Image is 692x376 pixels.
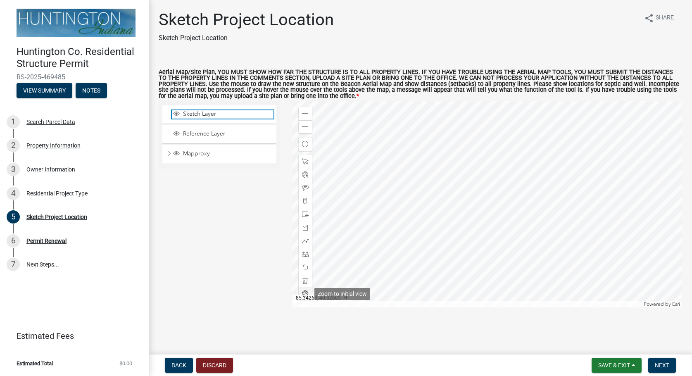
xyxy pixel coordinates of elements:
[76,83,107,98] button: Notes
[7,115,20,129] div: 1
[648,358,676,373] button: Next
[7,258,20,271] div: 7
[656,13,674,23] span: Share
[17,9,136,37] img: Huntington County, Indiana
[162,145,276,164] li: Mapproxy
[7,328,136,344] a: Estimated Fees
[17,46,142,70] h4: Huntington Co. Residential Structure Permit
[159,69,682,99] label: Aerial Map/Site Plan, YOU MUST SHOW HOW FAR THE STRUCTURE IS TO ALL PROPERTY LINES. IF YOU HAVE T...
[7,234,20,247] div: 6
[592,358,642,373] button: Save & Exit
[165,358,193,373] button: Back
[26,190,88,196] div: Residential Project Type
[26,119,75,125] div: Search Parcel Data
[159,10,334,30] h1: Sketch Project Location
[644,13,654,23] i: share
[637,10,680,26] button: shareShare
[76,88,107,94] wm-modal-confirm: Notes
[672,301,680,307] a: Esri
[162,105,276,124] li: Sketch Layer
[7,139,20,152] div: 2
[598,362,630,369] span: Save & Exit
[172,130,273,138] div: Reference Layer
[7,187,20,200] div: 4
[119,361,132,366] span: $0.00
[181,150,273,157] span: Mapproxy
[17,88,72,94] wm-modal-confirm: Summary
[26,167,75,172] div: Owner Information
[171,362,186,369] span: Back
[196,358,233,373] button: Discard
[299,107,312,120] div: Zoom in
[642,301,682,307] div: Powered by
[181,110,273,118] span: Sketch Layer
[159,33,334,43] p: Sketch Project Location
[299,138,312,151] div: Find my location
[314,288,370,300] div: Zoom to initial view
[17,83,72,98] button: View Summary
[162,103,277,167] ul: Layer List
[17,73,132,81] span: RS-2025-469485
[26,143,81,148] div: Property Information
[26,238,67,244] div: Permit Renewal
[166,150,172,159] span: Expand
[181,130,273,138] span: Reference Layer
[7,210,20,224] div: 5
[17,361,53,366] span: Estimated Total
[162,125,276,144] li: Reference Layer
[655,362,669,369] span: Next
[7,163,20,176] div: 3
[172,150,273,158] div: Mapproxy
[299,120,312,133] div: Zoom out
[172,110,273,119] div: Sketch Layer
[26,214,87,220] div: Sketch Project Location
